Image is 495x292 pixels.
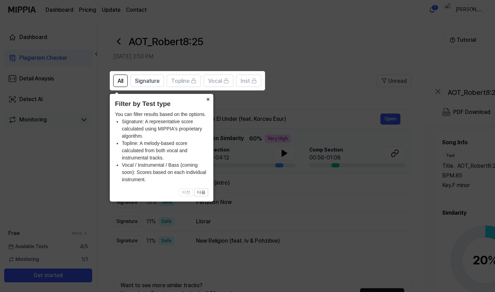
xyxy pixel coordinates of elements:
[171,77,190,85] span: Topline
[122,162,208,183] li: Vocal / Instrumental / Bass (coming soon): Scores based on each individual instrument.
[236,75,261,87] button: Inst
[202,94,213,104] button: Close
[115,99,208,109] header: Filter by Test type
[130,75,164,87] button: Signature
[241,77,250,85] span: Inst
[135,77,159,85] span: Signature
[194,188,208,197] button: 다음
[113,75,128,87] button: All
[208,77,222,85] span: Vocal
[122,140,208,162] li: Topline: A melody-based score calculated from both vocal and instrumental tracks.
[204,75,233,87] button: Vocal
[167,75,201,87] button: Topline
[118,77,123,85] span: All
[115,111,208,183] div: You can filter results based on the options.
[122,118,208,140] li: Signature: A representative score calculated using MIPPIA's proprietary algorithm.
